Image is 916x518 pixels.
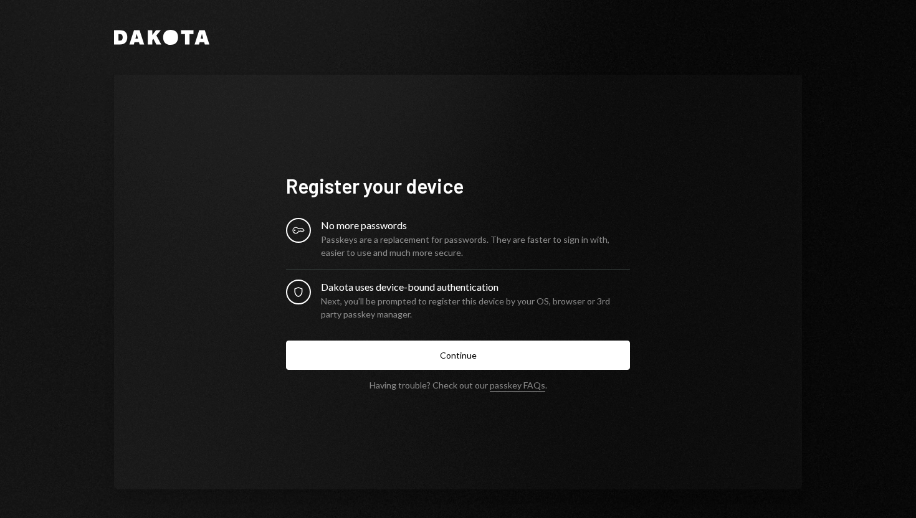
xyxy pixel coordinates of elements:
[370,380,547,390] div: Having trouble? Check out our .
[286,173,630,198] h1: Register your device
[286,341,630,370] button: Continue
[321,218,630,233] div: No more passwords
[321,294,630,321] div: Next, you’ll be prompted to register this device by your OS, browser or 3rd party passkey manager.
[321,280,630,294] div: Dakota uses device-bound authentication
[321,233,630,259] div: Passkeys are a replacement for passwords. They are faster to sign in with, easier to use and much...
[490,380,545,392] a: passkey FAQs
